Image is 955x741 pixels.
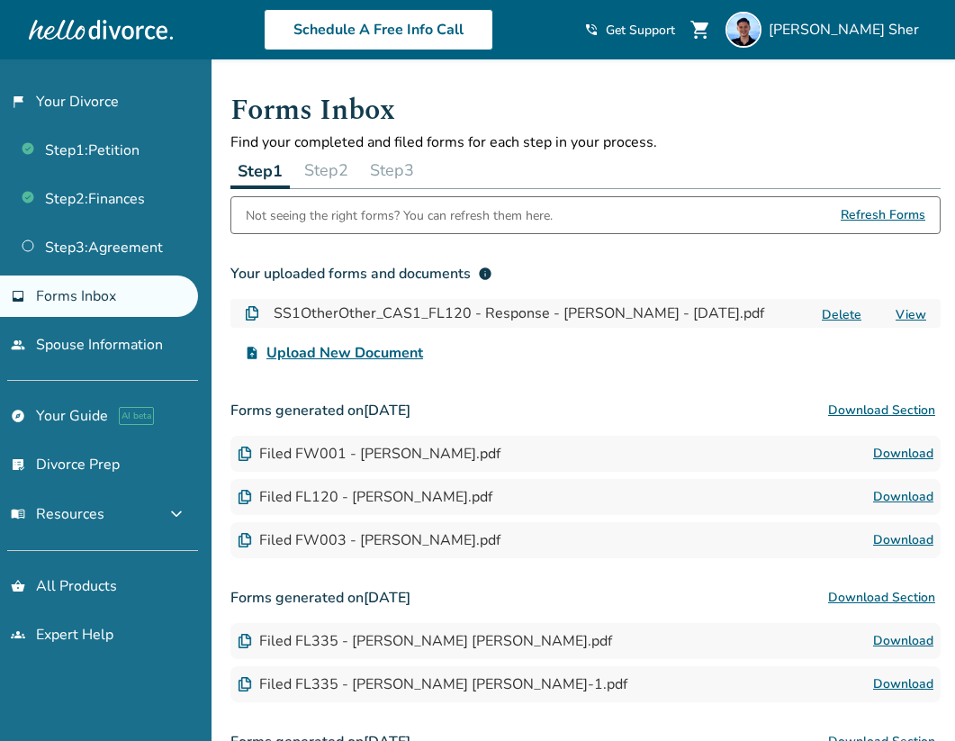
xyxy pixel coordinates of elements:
span: expand_more [166,503,187,525]
button: Step2 [297,152,356,188]
span: Get Support [606,22,675,39]
img: Document [238,447,252,461]
div: Filed FW003 - [PERSON_NAME].pdf [238,530,500,550]
h3: Forms generated on [DATE] [230,393,941,429]
img: Document [238,490,252,504]
iframe: Chat Widget [865,655,955,741]
span: flag_2 [11,95,25,109]
span: Forms Inbox [36,286,116,306]
span: groups [11,628,25,642]
h3: Forms generated on [DATE] [230,580,941,616]
a: phone_in_talkGet Support [584,22,675,39]
span: Refresh Forms [841,197,925,233]
span: Upload New Document [266,342,423,364]
h1: Forms Inbox [230,88,941,132]
img: Omar Sher [725,12,761,48]
span: explore [11,409,25,423]
div: Filed FW001 - [PERSON_NAME].pdf [238,444,500,464]
span: shopping_basket [11,579,25,593]
span: inbox [11,289,25,303]
img: Document [238,533,252,547]
span: upload_file [245,346,259,360]
div: Not seeing the right forms? You can refresh them here. [246,197,553,233]
span: [PERSON_NAME] Sher [769,20,926,40]
button: Step3 [363,152,421,188]
span: list_alt_check [11,457,25,472]
div: Your uploaded forms and documents [230,263,492,285]
img: Document [245,306,259,321]
a: Download [873,529,933,551]
button: Download Section [823,393,941,429]
a: Schedule A Free Info Call [264,9,493,50]
button: Download Section [823,580,941,616]
div: Filed FL120 - [PERSON_NAME].pdf [238,487,492,507]
a: Download [873,630,933,652]
span: menu_book [11,507,25,521]
span: AI beta [119,407,154,425]
span: phone_in_talk [584,23,599,37]
button: Delete [816,305,867,324]
div: Filed FL335 - [PERSON_NAME] [PERSON_NAME].pdf [238,631,612,651]
button: Step1 [230,152,290,189]
span: info [478,267,492,281]
span: people [11,338,25,352]
img: Document [238,677,252,691]
a: View [896,306,926,323]
p: Find your completed and filed forms for each step in your process. [230,132,941,152]
span: Resources [11,504,104,524]
a: Download [873,443,933,465]
div: Filed FL335 - [PERSON_NAME] [PERSON_NAME]-1.pdf [238,674,627,694]
a: Download [873,486,933,508]
img: Document [238,634,252,648]
span: shopping_cart [689,19,711,41]
h4: SS1OtherOther_CAS1_FL120 - Response - [PERSON_NAME] - [DATE].pdf [274,303,764,324]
